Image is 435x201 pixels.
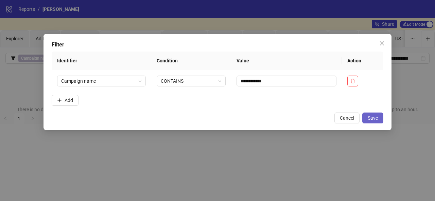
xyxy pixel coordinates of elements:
div: Filter [52,41,383,49]
button: Save [362,113,383,123]
span: plus [57,98,62,103]
button: Cancel [334,113,360,123]
th: Identifier [52,52,151,70]
span: delete [350,79,355,83]
th: Value [231,52,342,70]
button: Close [377,38,387,49]
span: Cancel [340,115,354,121]
span: close [379,41,385,46]
button: Add [52,95,79,106]
span: CONTAINS [161,76,222,86]
span: Campaign name [61,76,142,86]
th: Action [342,52,383,70]
span: Add [65,98,73,103]
span: Save [368,115,378,121]
th: Condition [151,52,231,70]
